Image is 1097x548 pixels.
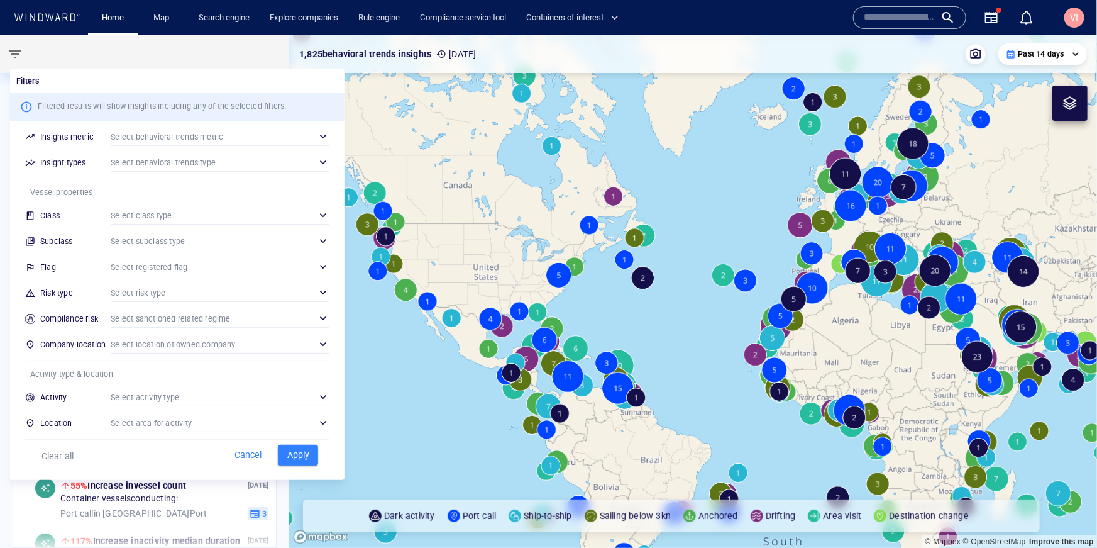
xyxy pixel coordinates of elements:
button: Clear all [36,445,79,467]
button: Cancel [228,445,268,466]
p: Risk type [40,288,106,299]
span: Cancel [231,447,265,463]
p: Class [40,210,106,221]
p: Flag [40,262,106,273]
p: Vessel properties [30,187,324,198]
p: Compliance risk [40,313,106,325]
p: Location [40,418,106,429]
p: Activity type & location [30,369,324,380]
p: Company location [40,339,106,350]
p: Activity [40,392,106,403]
p: Filtered results will show insights including any of the selected filters. [38,101,287,112]
button: Apply [278,445,318,466]
iframe: Chat [1044,491,1088,539]
p: Insights metric [40,131,106,143]
p: Subclass [40,236,106,247]
p: Clear all [41,449,74,464]
p: Filters [16,75,338,87]
p: Insight types [40,157,106,169]
span: Apply [284,447,312,463]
